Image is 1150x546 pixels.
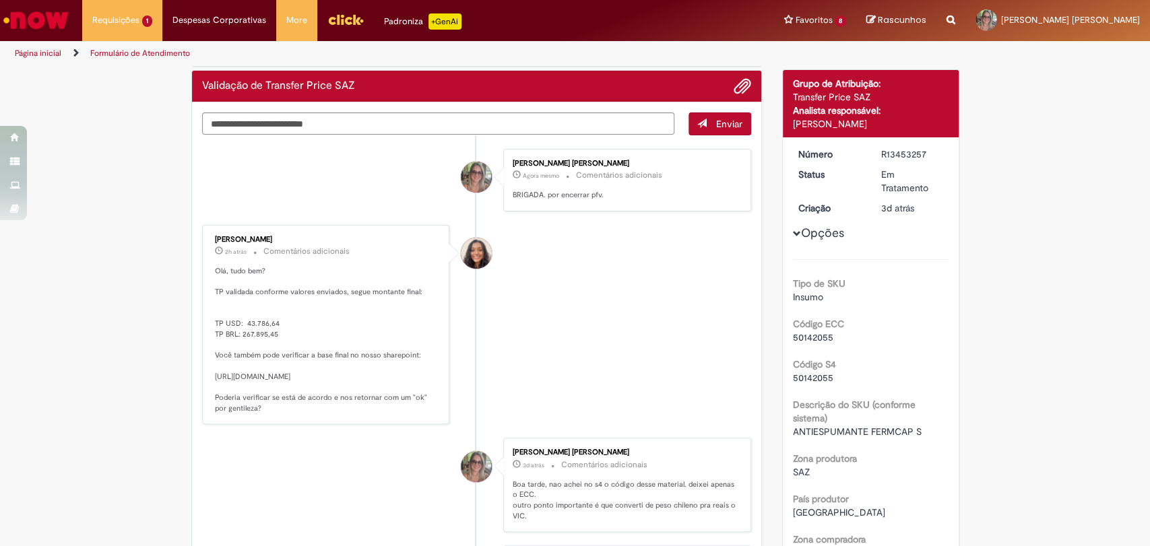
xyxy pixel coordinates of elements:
b: Código ECC [793,318,844,330]
span: 1 [142,15,152,27]
p: Olá, tudo bem? TP validada conforme valores enviados, segue montante final: TP USD: 43.786,64 TP ... [215,266,439,414]
b: Descrição do SKU (conforme sistema) [793,399,916,424]
dt: Número [788,147,871,161]
div: Transfer Price SAZ [793,90,949,104]
small: Comentários adicionais [561,459,647,471]
div: [PERSON_NAME] [793,117,949,131]
div: Analista responsável: [793,104,949,117]
time: 29/08/2025 16:47:32 [523,172,559,180]
div: R13453257 [881,147,944,161]
span: 3d atrás [881,202,914,214]
div: Debora Helloisa Soares [461,238,492,269]
span: 50142055 [793,331,833,343]
small: Comentários adicionais [263,246,350,257]
span: 3d atrás [523,461,544,469]
span: More [286,13,307,27]
span: 2h atrás [225,248,247,256]
div: Em Tratamento [881,168,944,195]
div: [PERSON_NAME] [PERSON_NAME] [513,160,737,168]
a: Página inicial [15,48,61,59]
div: Ligia Paula Da Silva Toscano Saes [461,162,492,193]
div: [PERSON_NAME] [215,236,439,244]
p: +GenAi [428,13,461,30]
b: Zona compradora [793,533,866,545]
span: Rascunhos [878,13,926,26]
div: 27/08/2025 15:40:28 [881,201,944,215]
dt: Criação [788,201,871,215]
h2: Validação de Transfer Price SAZ Histórico de tíquete [202,80,355,92]
span: 50142055 [793,372,833,384]
img: click_logo_yellow_360x200.png [327,9,364,30]
span: ANTIESPUMANTE FERMCAP S [793,425,922,438]
button: Adicionar anexos [734,77,751,95]
img: ServiceNow [1,7,71,34]
span: 8 [835,15,846,27]
span: Requisições [92,13,139,27]
b: Código S4 [793,358,836,370]
time: 29/08/2025 15:08:56 [225,248,247,256]
textarea: Digite sua mensagem aqui... [202,112,675,135]
button: Enviar [689,112,751,135]
time: 27/08/2025 15:52:17 [523,461,544,469]
span: Agora mesmo [523,172,559,180]
span: Insumo [793,291,823,303]
span: [PERSON_NAME] [PERSON_NAME] [1001,14,1140,26]
div: Grupo de Atribuição: [793,77,949,90]
small: Comentários adicionais [576,170,662,181]
span: SAZ [793,466,810,478]
span: Enviar [716,118,742,130]
div: Padroniza [384,13,461,30]
span: [GEOGRAPHIC_DATA] [793,506,885,518]
span: Despesas Corporativas [172,13,266,27]
b: País produtor [793,493,849,505]
div: [PERSON_NAME] [PERSON_NAME] [513,448,737,456]
div: Ligia Paula Da Silva Toscano Saes [461,451,492,482]
b: Tipo de SKU [793,277,845,289]
span: Favoritos [795,13,832,27]
a: Rascunhos [866,14,926,27]
b: Zona produtora [793,452,857,465]
time: 27/08/2025 15:40:28 [881,202,914,214]
dt: Status [788,168,871,181]
a: Formulário de Atendimento [90,48,190,59]
ul: Trilhas de página [10,41,757,66]
p: BRIGADA. por encerrar pfv. [513,190,737,201]
p: Boa tarde, nao achei no s4 o código desse material. deixei apenas o ECC. outro ponto importante é... [513,479,737,522]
